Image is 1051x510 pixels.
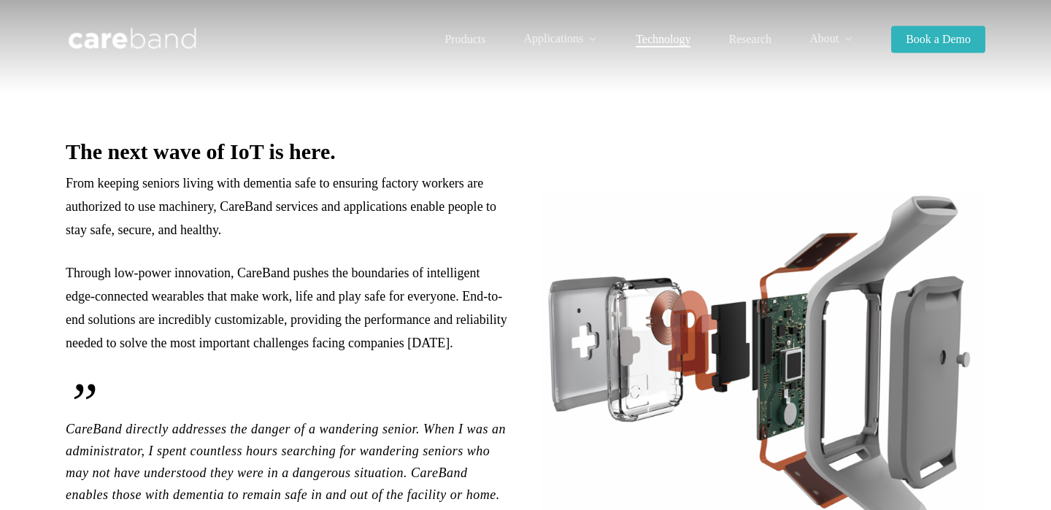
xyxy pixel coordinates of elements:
span: Applications [523,32,583,45]
a: Technology [636,34,690,45]
span: Through low-power innovation, CareBand pushes the boundaries of intelligent edge-connected wearab... [66,266,507,350]
span: Technology [636,33,690,45]
a: Applications [523,33,598,45]
span: Book a Demo [906,33,971,45]
span: About [809,32,839,45]
a: Products [444,34,485,45]
span: Research [728,33,771,45]
a: About [809,33,853,45]
span: Products [444,33,485,45]
span: From keeping seniors living with dementia safe to ensuring factory workers are authorized to use ... [66,176,496,237]
span: ” [66,374,511,433]
a: Research [728,34,771,45]
a: Book a Demo [891,34,985,45]
b: The next wave of IoT is here. [66,139,336,163]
